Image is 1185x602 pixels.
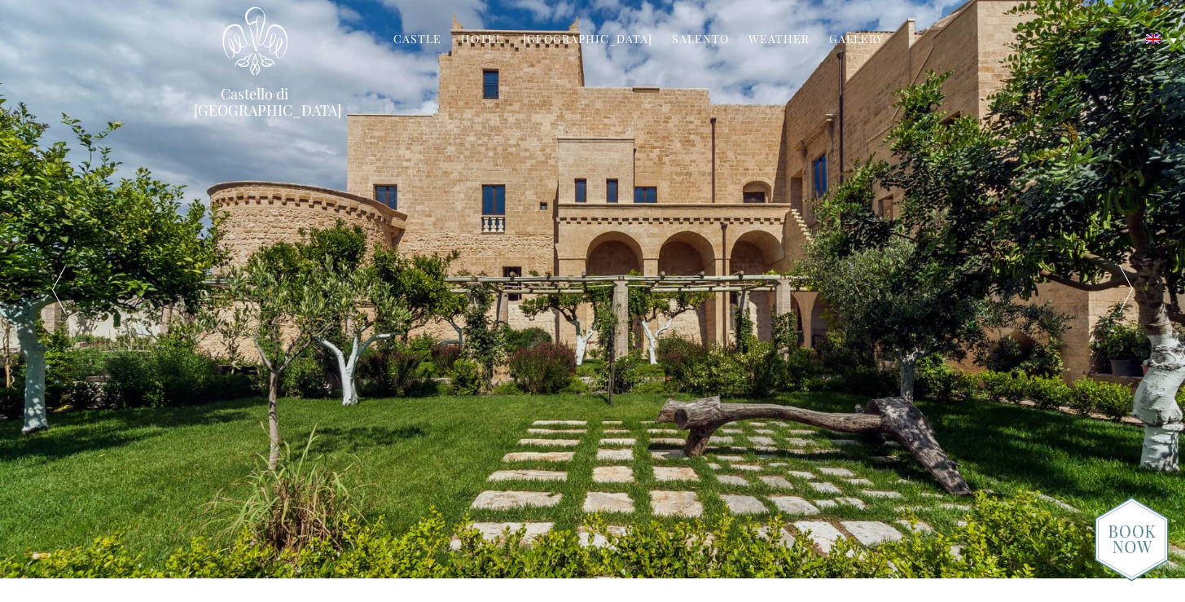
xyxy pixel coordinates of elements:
[1146,34,1161,44] img: English
[672,31,729,50] a: Salento
[393,31,441,50] a: Castle
[194,86,316,118] a: Castello di [GEOGRAPHIC_DATA]
[1095,497,1169,582] img: new-booknow.png
[748,31,810,50] a: Weather
[523,31,652,50] a: [GEOGRAPHIC_DATA]
[829,31,884,50] a: Gallery
[461,31,503,50] a: Hotel
[222,7,287,76] img: Castello di Ugento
